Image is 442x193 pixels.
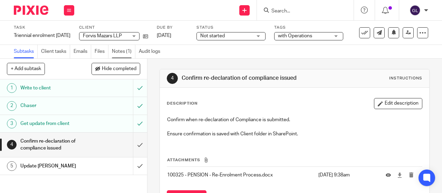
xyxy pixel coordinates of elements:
span: with Operations [278,33,312,38]
div: 4 [167,73,178,84]
button: Hide completed [92,63,140,75]
label: Status [196,25,266,30]
h1: Confirm re-declaration of compliance issued [20,136,91,154]
p: Confirm when re-declaration of Compliance is submitted. [167,116,422,123]
button: Edit description [374,98,422,109]
a: Audit logs [139,45,164,58]
div: 2 [7,101,17,111]
label: Task [14,25,70,30]
a: Emails [74,45,91,58]
a: Subtasks [14,45,38,58]
div: Triennial enrolment 01/11/2025 [14,32,70,39]
a: Client tasks [41,45,70,58]
a: Files [95,45,108,58]
p: [DATE] 9:38am [318,172,375,178]
a: Notes (1) [112,45,135,58]
label: Tags [274,25,343,30]
div: 4 [7,140,17,149]
button: + Add subtask [7,63,45,75]
span: Hide completed [102,66,136,72]
label: Due by [157,25,188,30]
div: Instructions [389,76,422,81]
h1: Confirm re-declaration of compliance issued [182,75,309,82]
span: [DATE] [157,33,171,38]
div: 1 [7,83,17,93]
p: Description [167,101,198,106]
p: 100325 - PENSION - Re-Enrolment Process.docx [167,172,315,178]
h1: Write to client [20,83,91,93]
img: svg%3E [410,5,421,16]
label: Client [79,25,148,30]
input: Search [271,8,333,15]
p: Ensure confirmation is saved with Client folder in SharePoint. [167,131,422,137]
span: Attachments [167,158,200,162]
h1: Get update from client [20,118,91,129]
div: 3 [7,119,17,128]
div: 5 [7,161,17,171]
a: Download [397,172,402,178]
h1: Chaser [20,100,91,111]
h1: Update [PERSON_NAME] [20,161,91,171]
span: Not started [200,33,225,38]
div: Triennial enrolment [DATE] [14,32,70,39]
img: Pixie [14,6,48,15]
span: Forvis Mazars LLP [83,33,122,38]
